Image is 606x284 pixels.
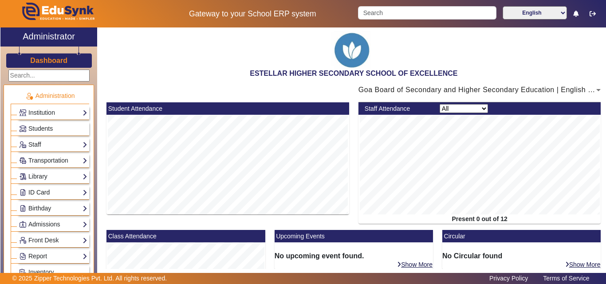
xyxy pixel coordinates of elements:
[20,269,26,276] img: Inventory.png
[442,252,601,260] h6: No Circular found
[358,6,496,19] input: Search
[565,261,601,268] a: Show More
[275,252,433,260] h6: No upcoming event found.
[30,56,68,65] a: Dashboard
[28,268,54,276] span: Inventory
[331,30,376,69] img: afff17ed-f07d-48d0-85c8-3cb05a64c1b3
[539,272,594,284] a: Terms of Service
[485,272,532,284] a: Privacy Policy
[358,214,601,224] div: Present 0 out of 12
[19,267,87,277] a: Inventory
[157,9,349,19] h5: Gateway to your School ERP system
[12,274,167,283] p: © 2025 Zipper Technologies Pvt. Ltd. All rights reserved.
[25,92,33,100] img: Administration.png
[0,27,97,47] a: Administrator
[106,102,349,115] mat-card-header: Student Attendance
[275,230,433,242] mat-card-header: Upcoming Events
[30,56,67,65] h3: Dashboard
[442,230,601,242] mat-card-header: Circular
[11,91,89,101] p: Administration
[28,125,53,132] span: Students
[397,261,433,268] a: Show More
[8,70,90,82] input: Search...
[20,125,26,132] img: Students.png
[23,31,75,42] h2: Administrator
[106,230,265,242] mat-card-header: Class Attendance
[102,69,606,78] h2: ESTELLAR HIGHER SECONDARY SCHOOL OF EXCELLENCE
[360,104,435,113] div: Staff Attendance
[19,124,87,134] a: Students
